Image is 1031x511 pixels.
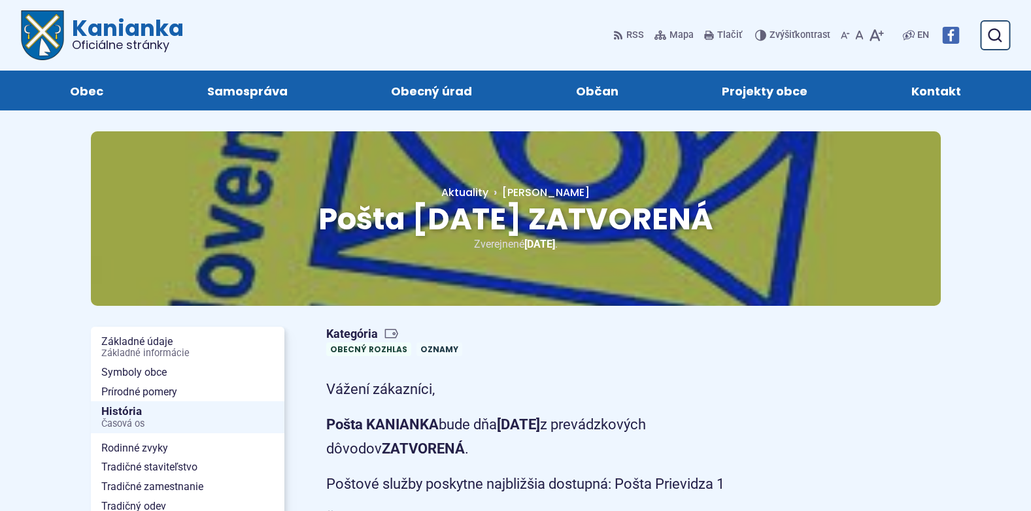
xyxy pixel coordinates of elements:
[911,71,961,110] span: Kontakt
[101,348,274,359] span: Základné informácie
[382,440,465,457] strong: ZATVORENÁ
[21,10,64,60] img: Prejsť na domovskú stránku
[755,22,833,49] button: Zvýšiťkontrast
[326,416,439,433] strong: Pošta KANIANKA
[326,342,411,356] a: Obecný rozhlas
[769,30,830,41] span: kontrast
[626,27,644,43] span: RSS
[866,22,887,49] button: Zväčšiť veľkosť písma
[101,382,274,402] span: Prírodné pomery
[873,71,1000,110] a: Kontakt
[441,185,488,200] a: Aktuality
[91,332,284,363] a: Základné údajeZákladné informácie
[101,438,274,458] span: Rodinné zvyky
[326,377,790,401] p: Vážení zákazníci,
[326,412,790,461] p: bude dňa z prevádzkových dôvodov .
[101,457,274,477] span: Tradičné staviteľstvo
[64,17,184,51] span: Kanianka
[318,198,713,240] span: Pošta [DATE] ZATVORENÁ
[391,71,472,110] span: Obecný úrad
[502,185,590,200] span: [PERSON_NAME]
[537,71,658,110] a: Občan
[683,71,847,110] a: Projekty obce
[207,71,288,110] span: Samospráva
[70,71,103,110] span: Obec
[416,342,462,356] a: Oznamy
[91,363,284,382] a: Symboly obce
[488,185,590,200] a: [PERSON_NAME]
[613,22,647,49] a: RSS
[915,27,932,43] a: EN
[669,27,694,43] span: Mapa
[326,327,467,342] span: Kategória
[91,477,284,497] a: Tradičné zamestnanie
[133,235,899,253] p: Zverejnené .
[497,416,540,433] strong: [DATE]
[853,22,866,49] button: Nastaviť pôvodnú veľkosť písma
[91,457,284,477] a: Tradičné staviteľstvo
[31,71,143,110] a: Obec
[101,332,274,363] span: Základné údaje
[101,477,274,497] span: Tradičné zamestnanie
[91,382,284,402] a: Prírodné pomery
[717,30,742,41] span: Tlačiť
[72,39,184,51] span: Oficiálne stránky
[352,71,511,110] a: Obecný úrad
[942,27,959,44] img: Prejsť na Facebook stránku
[326,472,790,496] p: Poštové služby poskytne najbližšia dostupná: Pošta Prievidza 1
[576,71,618,110] span: Občan
[917,27,929,43] span: EN
[524,238,555,250] span: [DATE]
[101,401,274,433] span: História
[101,363,274,382] span: Symboly obce
[701,22,745,49] button: Tlačiť
[101,419,274,429] span: Časová os
[769,29,795,41] span: Zvýšiť
[21,10,184,60] a: Logo Kanianka, prejsť na domovskú stránku.
[169,71,327,110] a: Samospráva
[652,22,696,49] a: Mapa
[91,401,284,433] a: HistóriaČasová os
[91,438,284,458] a: Rodinné zvyky
[838,22,853,49] button: Zmenšiť veľkosť písma
[722,71,807,110] span: Projekty obce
